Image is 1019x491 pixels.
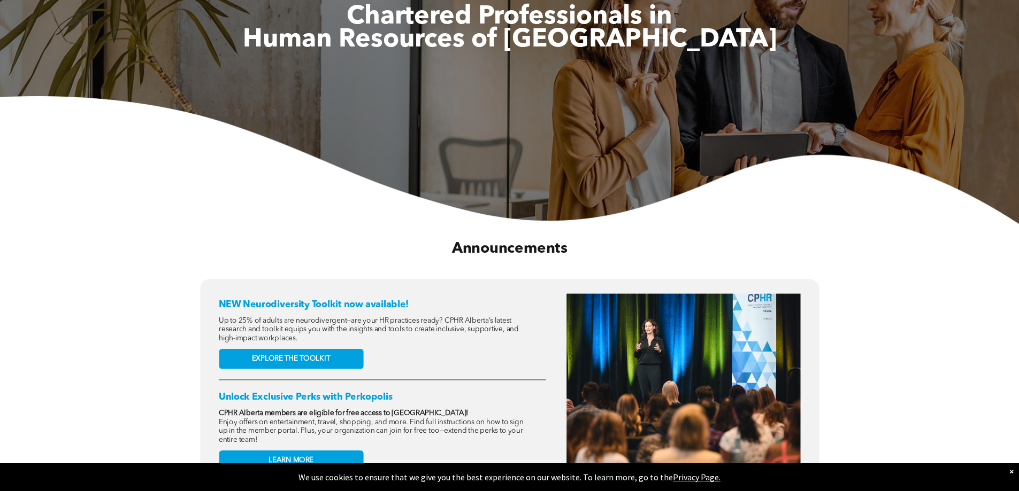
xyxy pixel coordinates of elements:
[673,472,721,482] a: Privacy Page.
[269,456,313,464] span: LEARN MORE
[219,392,392,401] span: Unlock Exclusive Perks with Perkopolis
[1009,466,1014,477] div: Dismiss notification
[219,409,469,417] strong: CPHR Alberta members are eligible for free access to [GEOGRAPHIC_DATA]!
[219,418,524,443] span: Enjoy offers on entertainment, travel, shopping, and more. Find full instructions on how to sign ...
[243,27,777,53] span: Human Resources of [GEOGRAPHIC_DATA]
[252,354,331,363] span: EXPLORE THE TOOLKIT
[219,450,363,471] a: LEARN MORE
[452,241,568,256] span: Announcements
[219,348,363,369] a: EXPLORE THE TOOLKIT
[347,4,672,30] span: Chartered Professionals in
[219,300,409,309] span: NEW Neurodiversity Toolkit now available!
[219,317,519,341] span: Up to 25% of adults are neurodivergent—are your HR practices ready? CPHR Alberta’s latest researc...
